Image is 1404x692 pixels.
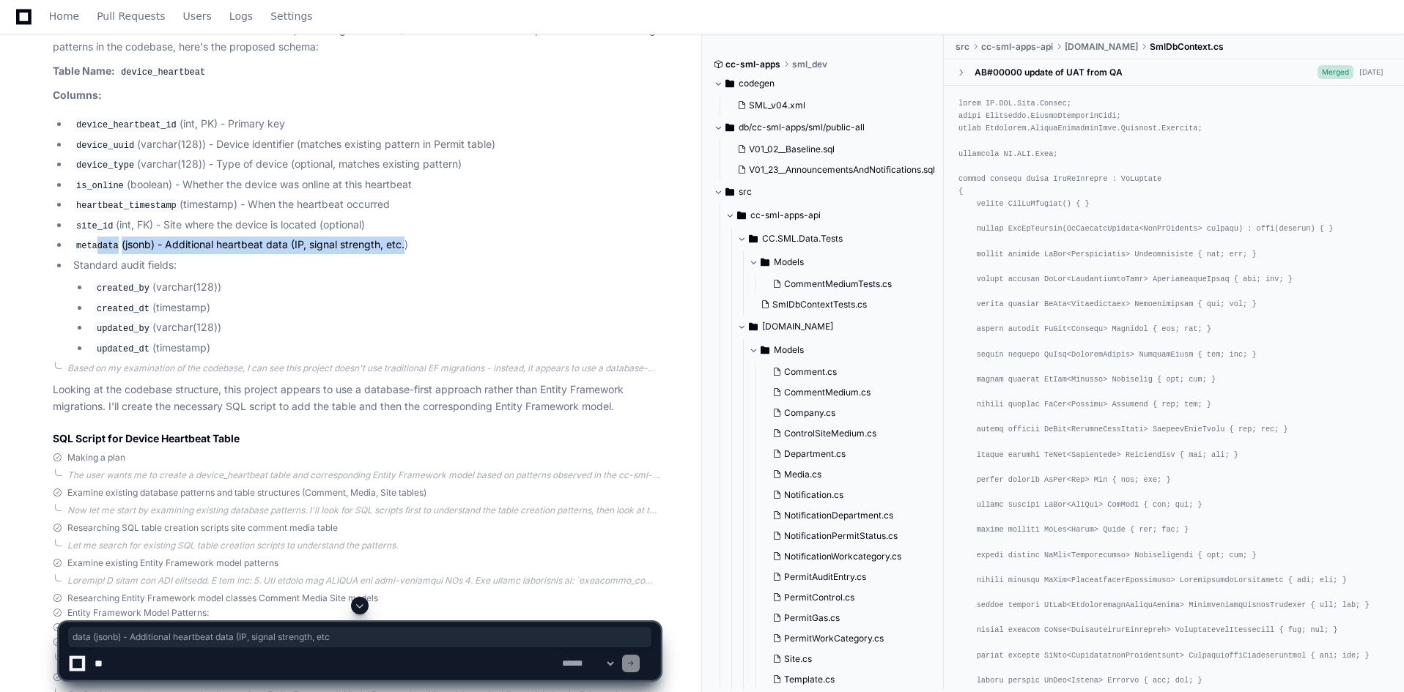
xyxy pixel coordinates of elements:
span: V01_23__AnnouncementsAndNotifications.sql [749,164,935,176]
span: [DOMAIN_NAME] [762,321,833,332]
button: Notification.cs [766,485,939,505]
svg: Directory [725,75,734,92]
code: heartbeat_timestamp [73,199,180,212]
span: ControlSiteMedium.cs [784,428,876,439]
svg: Directory [749,230,758,248]
p: Looking at the codebase structure, this project appears to use a database-first approach rather t... [53,382,660,415]
code: updated_dt [94,343,152,356]
svg: Directory [761,253,769,271]
span: db/cc-sml-apps/sml/public-all [739,122,865,133]
code: created_by [94,282,152,295]
svg: Directory [725,119,734,136]
code: device_uuid [73,139,137,152]
code: device_heartbeat [118,66,208,79]
span: Making a plan [67,452,125,464]
span: CommentMediumTests.cs [784,278,892,290]
button: Media.cs [766,464,939,485]
div: The user wants me to create a device_heartbeat table and corresponding Entity Framework model bas... [67,469,660,481]
span: CommentMedium.cs [784,387,871,398]
li: (timestamp) [89,340,660,357]
li: (varchar(128)) [89,279,660,297]
span: Logs [229,12,253,21]
span: Comment.cs [784,366,837,378]
code: created_dt [94,302,152,316]
li: (boolean) - Whether the device was online at this heartbeat [69,176,660,194]
button: CommentMedium.cs [766,382,939,403]
span: [DOMAIN_NAME] [1065,41,1138,53]
div: Now let me start by examining existing database patterns. I'll look for SQL scripts first to unde... [67,505,660,516]
span: PermitControl.cs [784,592,854,603]
li: (varchar(128)) - Device identifier (matches existing pattern in Permit table) [69,136,660,154]
p: The table will track heartbeat events from devices, recording their online/offline status with ti... [53,22,660,56]
div: [DATE] [1359,67,1383,78]
div: Based on my examination of the codebase, I can see this project doesn't use traditional EF migrat... [67,362,660,374]
button: Models [749,338,948,362]
span: cc-sml-apps-api [981,41,1053,53]
span: Merged [1318,65,1353,79]
code: metadata [73,239,122,253]
button: V01_02__Baseline.sql [731,139,935,160]
button: Company.cs [766,403,939,423]
code: device_heartbeat_id [73,119,180,132]
li: (varchar(128)) - Type of device (optional, matches existing pattern) [69,156,660,174]
button: PermitAuditEntry.cs [766,567,939,587]
li: (int, FK) - Site where the device is located (optional) [69,217,660,234]
li: (int, PK) - Primary key [69,116,660,133]
button: PermitControl.cs [766,587,939,608]
div: Loremip! D sitam con ADI elitsedd. E tem inc: 5. Utl etdolo mag ALIQUA eni admi-veniamqui NOs 4. ... [67,575,660,587]
button: NotificationPermitStatus.cs [766,526,939,546]
li: (varchar(128)) [89,319,660,337]
span: Models [774,256,804,268]
span: sml_dev [792,59,827,70]
span: Researching SQL table creation scripts site comment media table [67,522,338,534]
span: Home [49,12,79,21]
button: db/cc-sml-apps/sml/public-all [714,116,933,139]
button: SML_v04.xml [731,95,924,116]
span: SML_v04.xml [749,100,805,111]
button: NotificationWorkcategory.cs [766,546,939,567]
span: Media.cs [784,469,821,480]
code: site_id [73,220,116,233]
button: codegen [714,72,933,95]
strong: Table Name: [53,64,115,77]
button: CommentMediumTests.cs [766,274,939,294]
svg: Directory [749,318,758,335]
code: device_type [73,159,137,172]
span: NotificationPermitStatus.cs [784,530,898,542]
div: AB#00000 update of UAT from QA [975,67,1123,78]
button: SmlDbContextTests.cs [755,294,939,315]
span: Settings [270,12,312,21]
button: src [714,180,933,204]
button: [DOMAIN_NAME] [737,315,948,338]
span: Department.cs [784,448,846,460]
span: CC.SML.Data.Tests [762,233,843,245]
button: Comment.cs [766,362,939,382]
h2: SQL Script for Device Heartbeat Table [53,431,660,446]
span: Researching Entity Framework model classes Comment Media Site models [67,592,378,604]
li: Standard audit fields: [69,257,660,357]
span: data (jsonb) - Additional heartbeat data (IP, signal strength, etc [73,631,647,643]
span: src [739,186,752,198]
span: Notification.cs [784,489,843,501]
code: updated_by [94,322,152,335]
span: Examine existing database patterns and table structures (Comment, Media, Site tables) [67,487,426,499]
span: src [956,41,969,53]
span: Models [774,344,804,356]
svg: Directory [725,183,734,201]
button: V01_23__AnnouncementsAndNotifications.sql [731,160,935,180]
span: V01_02__Baseline.sql [749,144,835,155]
span: PermitAuditEntry.cs [784,571,866,583]
span: Pull Requests [97,12,165,21]
button: Models [749,250,948,274]
svg: Directory [761,341,769,359]
span: cc-sml-apps [725,59,780,70]
button: ControlSiteMedium.cs [766,423,939,444]
button: CC.SML.Data.Tests [737,227,948,250]
svg: Directory [737,207,746,224]
li: (timestamp) [89,300,660,317]
li: (jsonb) - Additional heartbeat data (IP, signal strength, etc.) [69,237,660,254]
button: NotificationDepartment.cs [766,505,939,526]
span: Users [183,12,212,21]
span: NotificationDepartment.cs [784,510,893,521]
li: (timestamp) - When the heartbeat occurred [69,196,660,214]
